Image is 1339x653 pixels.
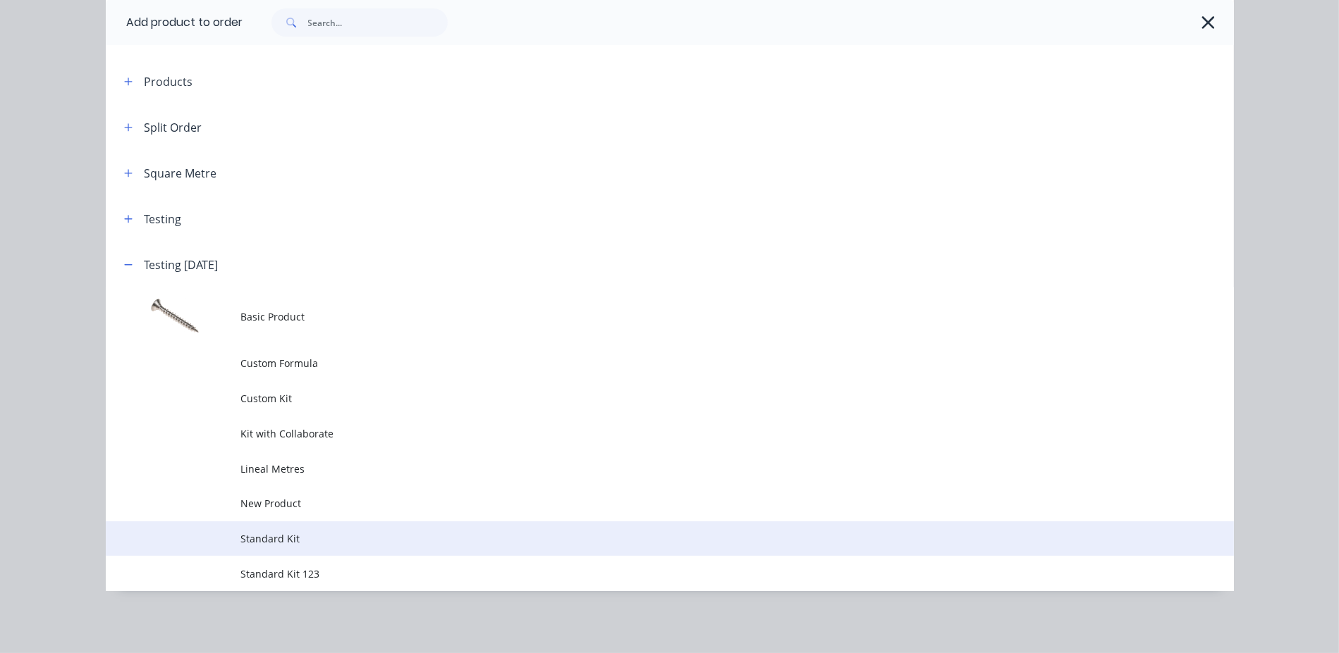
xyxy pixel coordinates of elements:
input: Search... [308,8,448,37]
div: Square Metre [145,165,217,182]
span: Custom Kit [241,391,1035,406]
div: Testing [145,211,182,228]
span: Kit with Collaborate [241,426,1035,441]
span: Custom Formula [241,356,1035,371]
span: New Product [241,496,1035,511]
div: Split Order [145,119,202,136]
div: Testing [DATE] [145,256,219,273]
span: Standard Kit 123 [241,566,1035,581]
span: Basic Product [241,309,1035,324]
div: Products [145,73,193,90]
span: Lineal Metres [241,461,1035,476]
span: Standard Kit [241,531,1035,546]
